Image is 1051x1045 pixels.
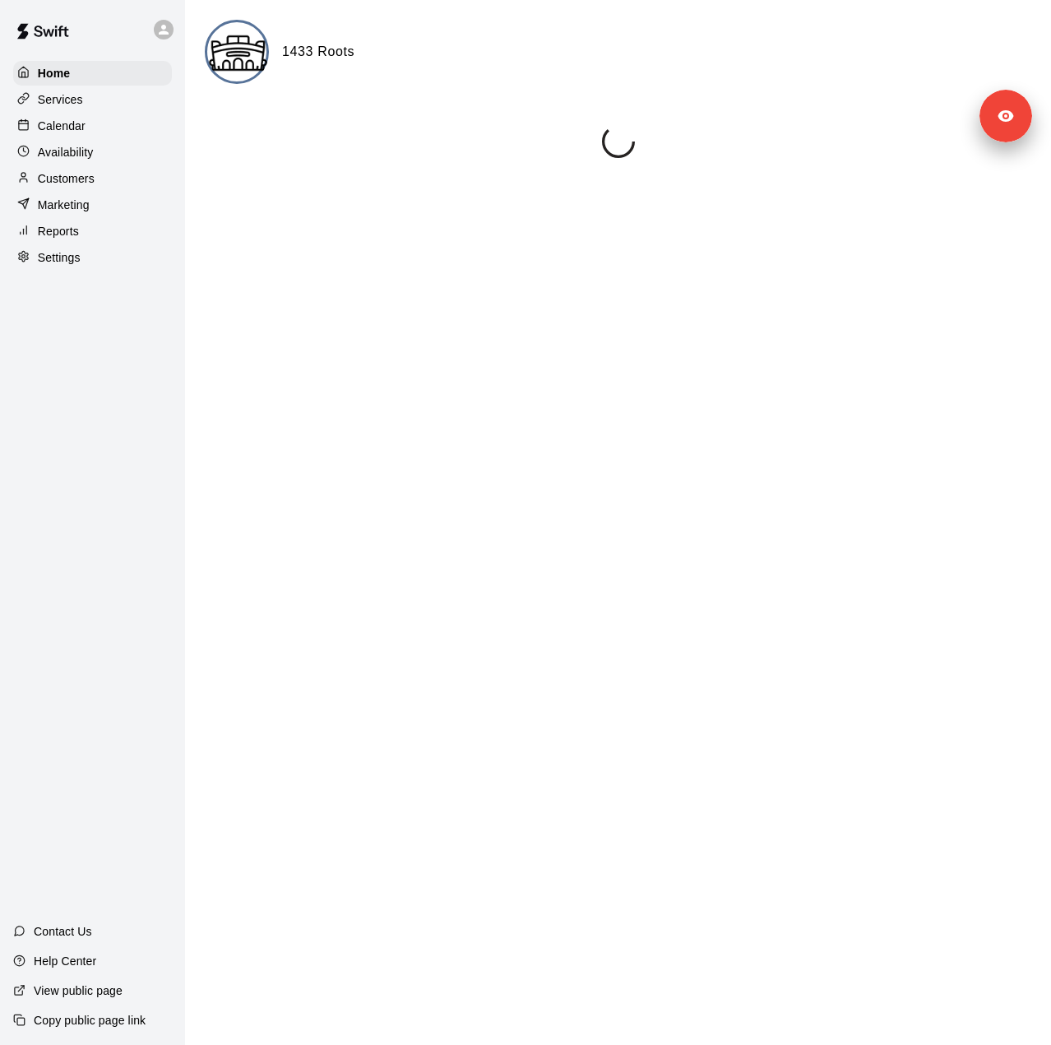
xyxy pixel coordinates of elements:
[38,249,81,266] p: Settings
[34,953,96,969] p: Help Center
[13,166,172,191] a: Customers
[38,91,83,108] p: Services
[13,245,172,270] a: Settings
[38,197,90,213] p: Marketing
[38,223,79,239] p: Reports
[207,22,269,84] img: 1433 Roots logo
[38,144,94,160] p: Availability
[13,140,172,165] a: Availability
[13,219,172,244] a: Reports
[34,923,92,940] p: Contact Us
[282,41,354,63] h6: 1433 Roots
[13,87,172,112] a: Services
[38,118,86,134] p: Calendar
[38,170,95,187] p: Customers
[38,65,71,81] p: Home
[34,1012,146,1029] p: Copy public page link
[34,982,123,999] p: View public page
[13,114,172,138] a: Calendar
[13,193,172,217] a: Marketing
[13,61,172,86] a: Home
